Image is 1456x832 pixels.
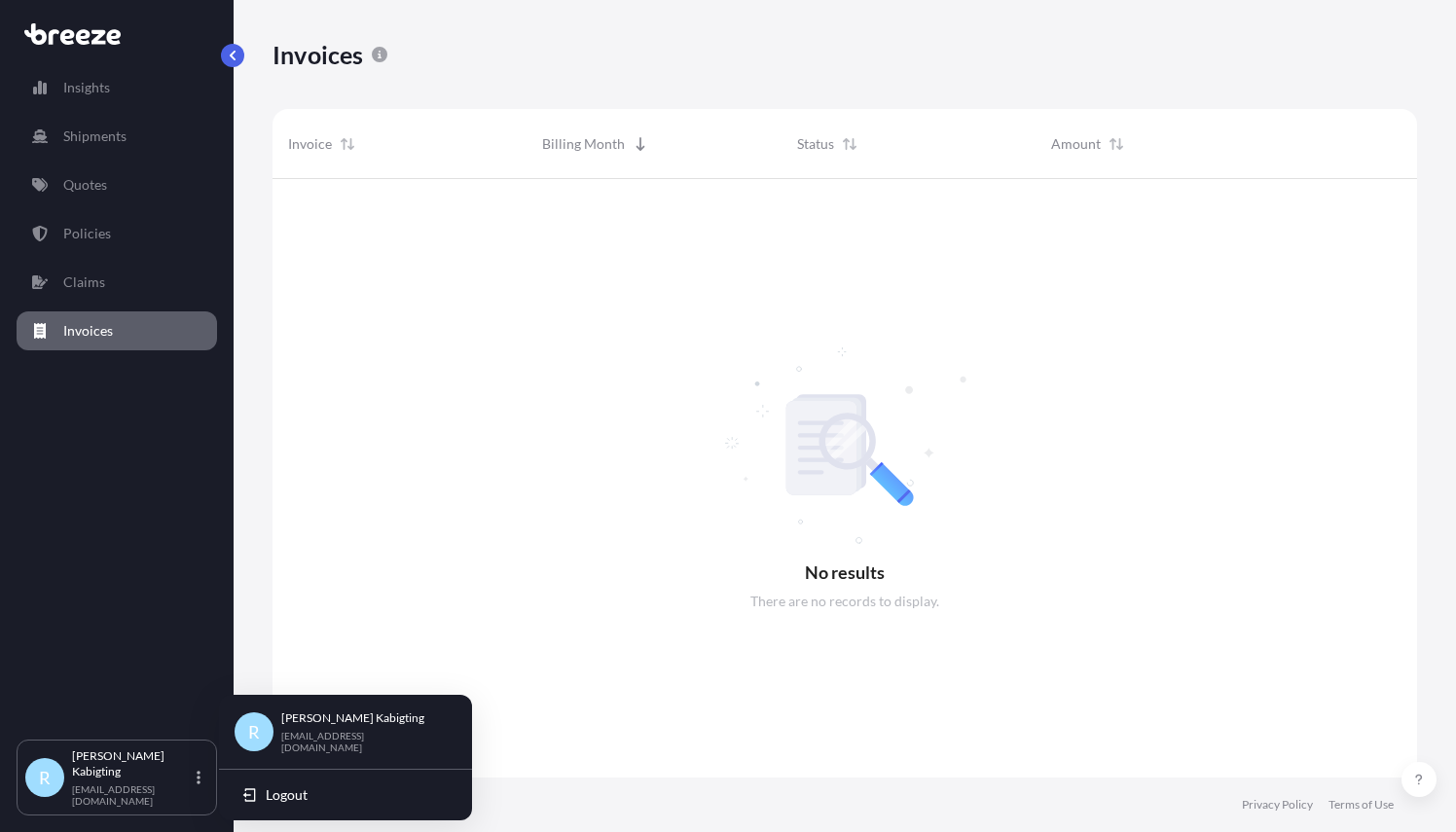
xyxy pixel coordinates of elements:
[1290,109,1417,179] div: Actions
[248,722,260,742] span: R
[281,730,441,753] p: [EMAIL_ADDRESS][DOMAIN_NAME]
[1105,132,1128,156] button: Sort
[39,768,51,787] span: R
[17,263,217,302] a: Claims
[1051,134,1101,154] span: Amount
[72,748,193,779] p: [PERSON_NAME] Kabigting
[63,175,107,195] p: Quotes
[63,272,105,292] p: Claims
[629,132,652,156] button: Sort
[1329,797,1394,813] a: Terms of Use
[17,165,217,204] a: Quotes
[797,134,834,154] span: Status
[63,127,127,146] p: Shipments
[72,783,193,807] p: [EMAIL_ADDRESS][DOMAIN_NAME]
[63,224,111,243] p: Policies
[17,311,217,350] a: Invoices
[227,778,464,813] button: Logout
[17,117,217,156] a: Shipments
[17,214,217,253] a: Policies
[281,710,441,726] p: [PERSON_NAME] Kabigting
[542,134,625,154] span: Billing Month
[273,39,364,70] p: Invoices
[1242,797,1313,813] a: Privacy Policy
[63,78,110,97] p: Insights
[336,132,359,156] button: Sort
[266,785,308,805] span: Logout
[288,134,332,154] span: Invoice
[838,132,861,156] button: Sort
[17,68,217,107] a: Insights
[63,321,113,341] p: Invoices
